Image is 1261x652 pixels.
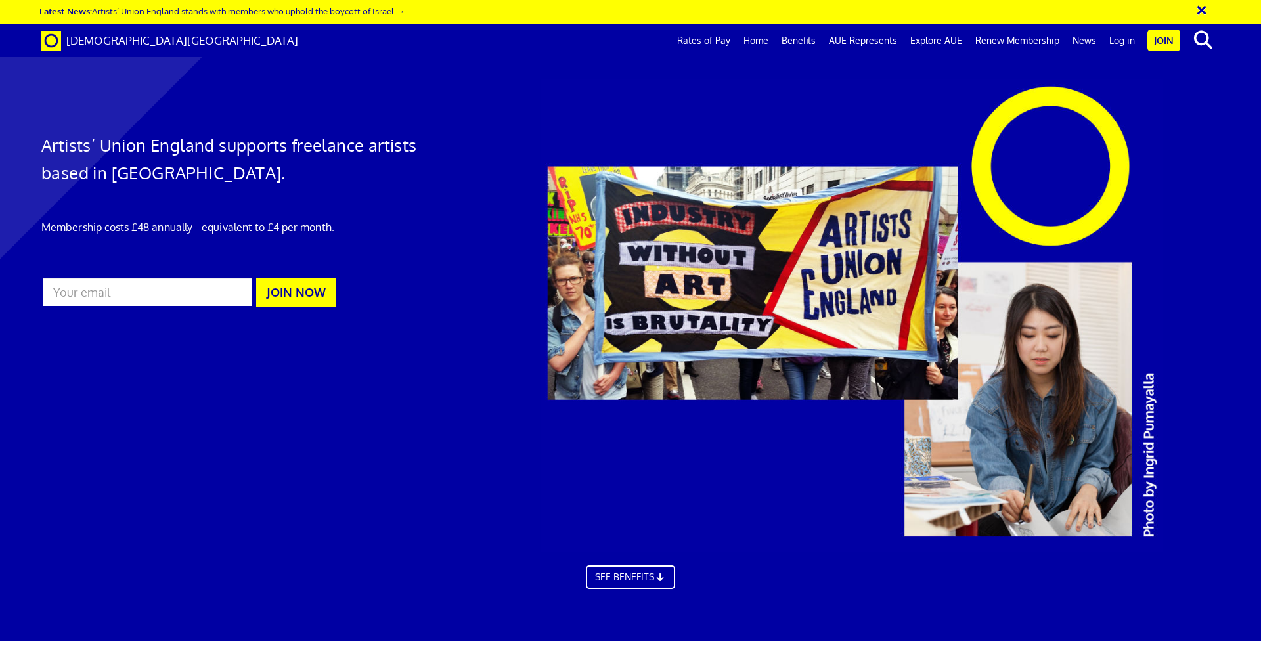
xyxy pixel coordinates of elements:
[39,5,405,16] a: Latest News:Artists’ Union England stands with members who uphold the boycott of Israel →
[39,5,92,16] strong: Latest News:
[775,24,822,57] a: Benefits
[969,24,1066,57] a: Renew Membership
[1147,30,1180,51] a: Join
[32,24,308,57] a: Brand [DEMOGRAPHIC_DATA][GEOGRAPHIC_DATA]
[586,565,675,589] a: SEE BENEFITS
[737,24,775,57] a: Home
[1183,26,1223,54] button: search
[1066,24,1103,57] a: News
[671,24,737,57] a: Rates of Pay
[822,24,904,57] a: AUE Represents
[66,33,298,47] span: [DEMOGRAPHIC_DATA][GEOGRAPHIC_DATA]
[1103,24,1141,57] a: Log in
[904,24,969,57] a: Explore AUE
[41,277,253,307] input: Your email
[41,219,421,235] p: Membership costs £48 annually – equivalent to £4 per month.
[256,278,336,307] button: JOIN NOW
[41,131,421,186] h1: Artists’ Union England supports freelance artists based in [GEOGRAPHIC_DATA].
